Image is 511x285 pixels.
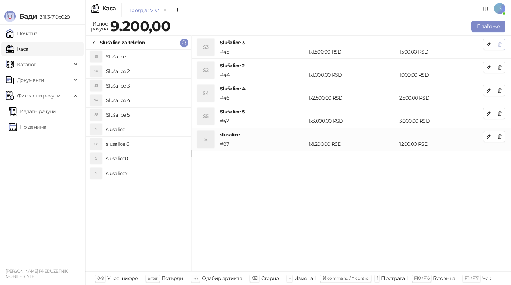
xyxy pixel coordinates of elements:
[197,131,214,148] div: S
[90,168,102,179] div: S
[294,274,313,283] div: Измена
[106,138,186,150] h4: slusalice 6
[220,62,483,69] h4: Slušalice 2
[4,11,16,22] img: Logo
[6,269,67,279] small: [PERSON_NAME] PREDUZETNIK MOBILE STYLE
[197,108,214,125] div: S5
[17,57,36,72] span: Каталог
[307,117,398,125] div: 1 x 3.000,00 RSD
[102,6,116,11] div: Каса
[482,274,491,283] div: Чек
[106,51,186,62] h4: Slušalice 1
[90,124,102,135] div: S
[89,19,109,33] div: Износ рачуна
[307,140,398,148] div: 1 x 1.200,00 RSD
[220,85,483,93] h4: Slušalice 4
[106,153,186,164] h4: slusalice0
[220,108,483,116] h4: Slušalice 5
[219,117,307,125] div: # 47
[197,62,214,79] div: S2
[106,80,186,91] h4: Slušalice 3
[106,168,186,179] h4: slusalice7
[90,66,102,77] div: S2
[106,124,186,135] h4: slusalice
[219,94,307,102] div: # 46
[398,71,484,79] div: 1.000,00 RSD
[220,39,483,46] h4: Slušalice 3
[110,17,170,35] strong: 9.200,00
[161,274,183,283] div: Потврди
[86,50,191,271] div: grid
[307,48,398,56] div: 1 x 1.500,00 RSD
[6,42,28,56] a: Каса
[322,275,369,281] span: ⌘ command / ⌃ control
[19,12,37,21] span: Бади
[465,275,478,281] span: F11 / F17
[398,140,484,148] div: 1.200,00 RSD
[90,109,102,121] div: S5
[90,51,102,62] div: S1
[37,14,70,20] span: 3.11.3-710c028
[97,275,104,281] span: 0-9
[381,274,405,283] div: Претрага
[197,39,214,56] div: S3
[107,274,138,283] div: Унос шифре
[106,109,186,121] h4: Slušalice 5
[261,274,279,283] div: Сторно
[171,3,185,17] button: Add tab
[193,275,198,281] span: ↑/↓
[127,6,159,14] div: Продаја 2272
[414,275,429,281] span: F10 / F16
[17,89,60,103] span: Фискални рачуни
[307,71,398,79] div: 1 x 1.000,00 RSD
[9,104,56,118] a: Издати рачуни
[307,94,398,102] div: 1 x 2.500,00 RSD
[90,138,102,150] div: S6
[377,275,378,281] span: f
[219,71,307,79] div: # 44
[219,140,307,148] div: # 87
[197,85,214,102] div: S4
[148,275,158,281] span: enter
[398,117,484,125] div: 3.000,00 RSD
[252,275,257,281] span: ⌫
[433,274,455,283] div: Готовина
[289,275,291,281] span: +
[90,95,102,106] div: S4
[6,26,38,40] a: Почетна
[219,48,307,56] div: # 45
[202,274,242,283] div: Одабир артикла
[480,3,491,14] a: Документација
[106,66,186,77] h4: Slušalice 2
[220,131,483,139] h4: slusalice
[471,21,505,32] button: Плаћање
[398,94,484,102] div: 2.500,00 RSD
[90,153,102,164] div: S
[106,95,186,106] h4: Slušalice 4
[17,73,44,87] span: Документи
[100,39,145,46] div: Slušalice za telefon
[160,7,169,13] button: remove
[90,80,102,91] div: S3
[9,120,46,134] a: По данима
[398,48,484,56] div: 1.500,00 RSD
[494,3,505,14] span: JŠ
